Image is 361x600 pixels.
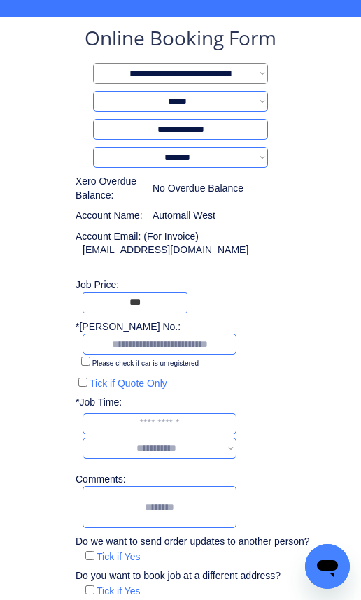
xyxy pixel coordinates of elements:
label: Tick if Yes [97,551,141,562]
div: Do you want to book job at a different address? [76,569,291,583]
div: Comments: [76,473,130,487]
div: Automall West [153,209,215,223]
div: Account Email: (For Invoice) [76,230,299,244]
label: Tick if Quote Only [90,378,167,389]
div: Do we want to send order updates to another person? [76,535,310,549]
div: *[PERSON_NAME] No.: [76,320,180,334]
label: Please check if car is unregistered [92,359,199,367]
div: [EMAIL_ADDRESS][DOMAIN_NAME] [83,243,248,257]
div: Job Price: [76,278,299,292]
div: Online Booking Form [85,24,276,56]
div: *Job Time: [76,396,130,410]
label: Tick if Yes [97,585,141,597]
div: No Overdue Balance [153,182,243,196]
div: Account Name: [76,209,146,223]
div: Xero Overdue Balance: [76,175,146,202]
iframe: Button to launch messaging window [305,544,350,589]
